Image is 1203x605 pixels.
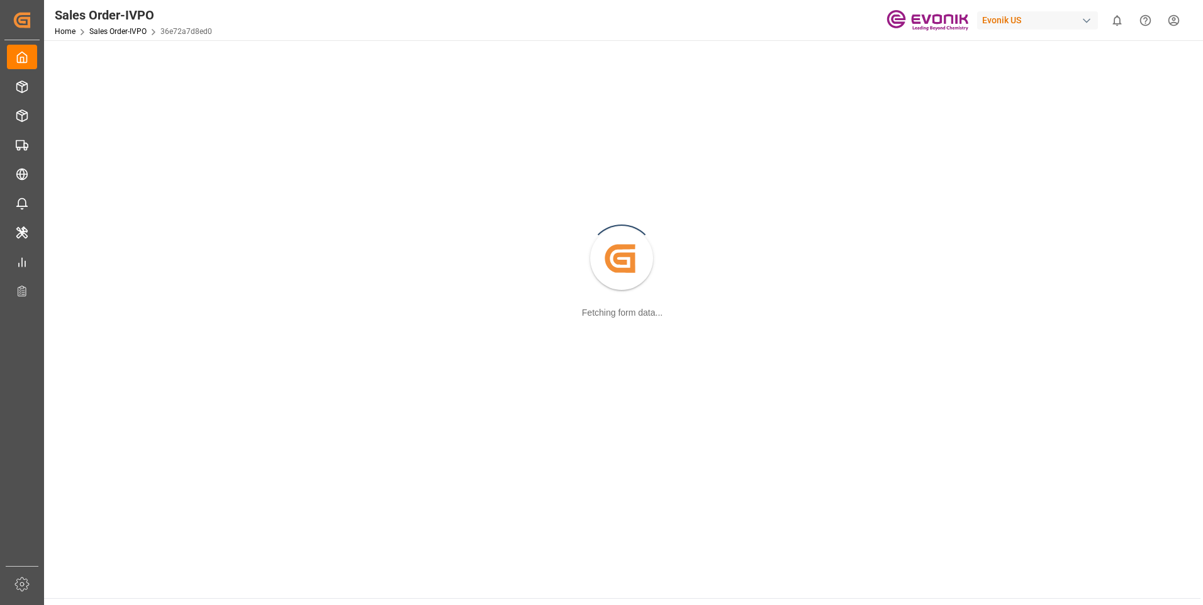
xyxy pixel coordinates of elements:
a: Sales Order-IVPO [89,27,147,36]
div: Evonik US [977,11,1098,30]
a: Home [55,27,76,36]
button: Help Center [1131,6,1160,35]
div: Fetching form data... [582,306,663,319]
img: Evonik-brand-mark-Deep-Purple-RGB.jpeg_1700498283.jpeg [887,9,968,31]
button: show 0 new notifications [1103,6,1131,35]
div: Sales Order-IVPO [55,6,212,25]
button: Evonik US [977,8,1103,32]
